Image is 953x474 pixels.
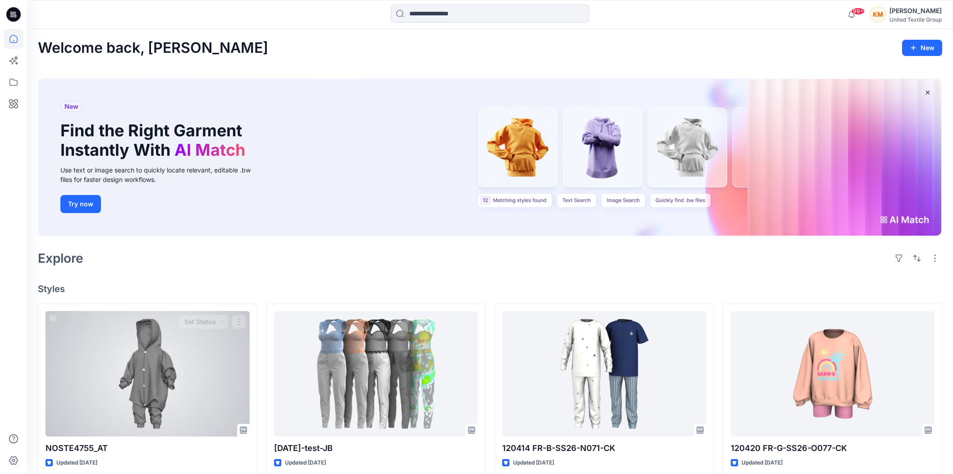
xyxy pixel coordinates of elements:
[285,458,326,468] p: Updated [DATE]
[174,140,245,160] span: AI Match
[46,442,250,455] p: NOSTE4755_AT
[731,442,935,455] p: 120420 FR-G-SS26-O077-CK
[870,6,886,23] div: KM
[731,311,935,437] a: 120420 FR-G-SS26-O077-CK
[889,5,942,16] div: [PERSON_NAME]
[56,458,97,468] p: Updated [DATE]
[38,40,268,56] h2: Welcome back, [PERSON_NAME]
[889,16,942,23] div: United Textile Group
[502,442,706,455] p: 120414 FR-B-SS26-N071-CK
[742,458,783,468] p: Updated [DATE]
[274,311,478,437] a: 2025.09.25-test-JB
[902,40,942,56] button: New
[502,311,706,437] a: 120414 FR-B-SS26-N071-CK
[60,165,263,184] div: Use text or image search to quickly locate relevant, editable .bw files for faster design workflows.
[851,8,865,15] span: 99+
[274,442,478,455] p: [DATE]-test-JB
[38,251,83,265] h2: Explore
[60,121,250,160] h1: Find the Right Garment Instantly With
[64,101,78,112] span: New
[38,283,942,294] h4: Styles
[513,458,554,468] p: Updated [DATE]
[60,195,101,213] button: Try now
[46,311,250,437] a: NOSTE4755_AT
